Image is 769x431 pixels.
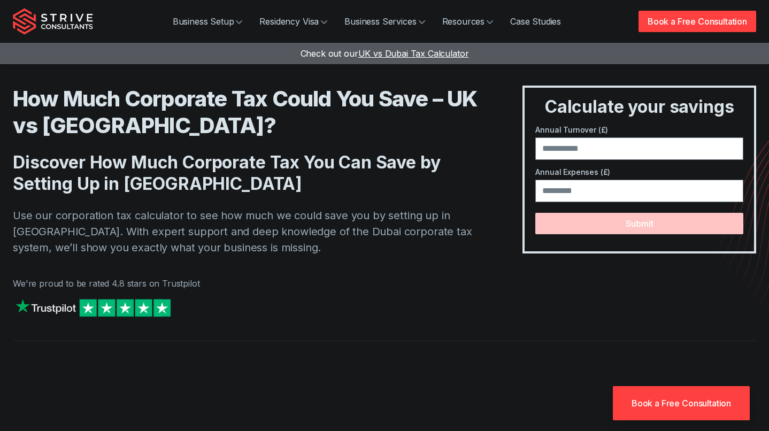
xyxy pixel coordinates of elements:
[613,386,750,420] a: Book a Free Consultation
[639,11,756,32] a: Book a Free Consultation
[13,207,480,256] p: Use our corporation tax calculator to see how much we could save you by setting up in [GEOGRAPHIC...
[535,124,743,135] label: Annual Turnover (£)
[336,11,433,32] a: Business Services
[13,86,480,139] h1: How Much Corporate Tax Could You Save – UK vs [GEOGRAPHIC_DATA]?
[535,166,743,178] label: Annual Expenses (£)
[434,11,502,32] a: Resources
[535,213,743,234] button: Submit
[301,48,469,59] a: Check out ourUK vs Dubai Tax Calculator
[529,96,750,118] h3: Calculate your savings
[13,277,480,290] p: We're proud to be rated 4.8 stars on Trustpilot
[502,11,570,32] a: Case Studies
[358,48,469,59] span: UK vs Dubai Tax Calculator
[251,11,336,32] a: Residency Visa
[13,8,93,35] img: Strive Consultants
[164,11,251,32] a: Business Setup
[13,152,480,195] h2: Discover How Much Corporate Tax You Can Save by Setting Up in [GEOGRAPHIC_DATA]
[13,296,173,319] img: Strive on Trustpilot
